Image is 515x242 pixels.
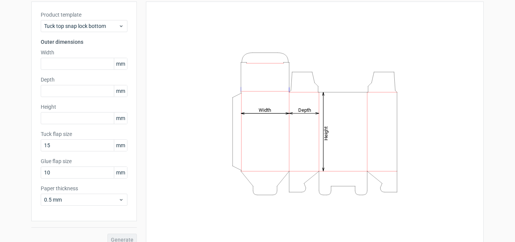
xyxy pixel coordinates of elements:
h3: Outer dimensions [41,38,127,46]
tspan: Depth [298,107,311,113]
label: Height [41,103,127,111]
label: Depth [41,76,127,83]
label: Product template [41,11,127,18]
span: mm [114,58,127,69]
tspan: Width [259,107,271,113]
span: Tuck top snap lock bottom [44,22,118,30]
label: Width [41,49,127,56]
span: mm [114,113,127,124]
span: mm [114,85,127,97]
span: mm [114,140,127,151]
label: Glue flap size [41,157,127,165]
span: 0.5 mm [44,196,118,203]
span: mm [114,167,127,178]
tspan: Height [323,126,329,140]
label: Tuck flap size [41,130,127,138]
label: Paper thickness [41,185,127,192]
